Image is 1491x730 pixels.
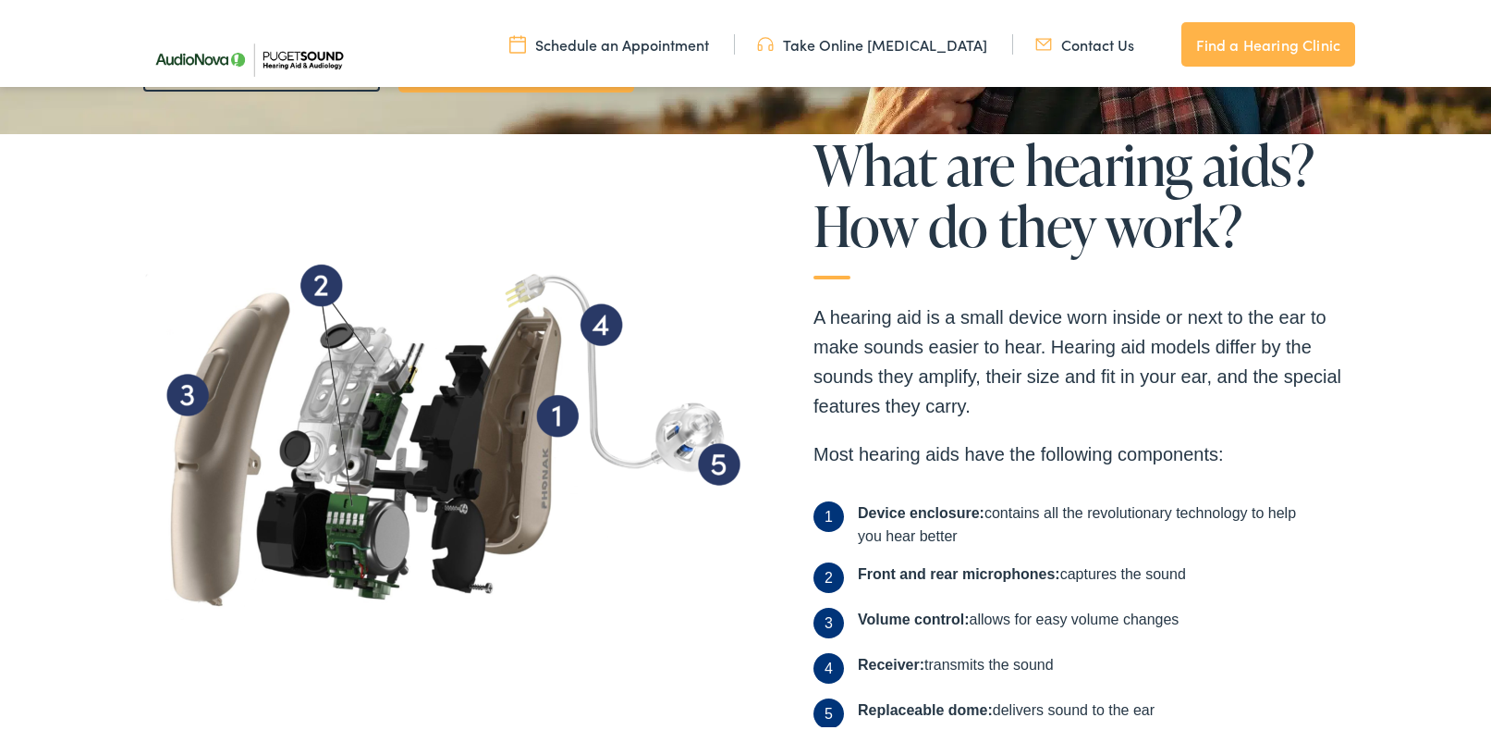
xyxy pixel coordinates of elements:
b: Replaceable dome: [858,699,993,714]
p: A hearing aid is a small device worn inside or next to the ear to make sounds easier to hear. Hea... [813,299,1363,417]
img: utility icon [509,31,526,51]
span: 3 [813,604,844,635]
b: Receiver: [858,653,924,669]
div: delivers sound to the ear [858,695,1155,725]
h2: What are hearing aids? How do they work? [813,130,1363,276]
div: transmits the sound [858,650,1054,680]
img: utility icon [757,31,774,51]
a: Take Online [MEDICAL_DATA] [757,31,987,51]
a: Schedule an Appointment [509,31,709,51]
img: utility icon [1035,31,1052,51]
span: 1 [813,498,844,528]
a: Find a Hearing Clinic [1181,19,1355,63]
span: 2 [813,559,844,589]
a: Contact Us [1035,31,1134,51]
span: 4 [813,650,844,680]
b: Front and rear microphones: [858,563,1060,578]
span: 5 [813,695,844,725]
img: Hearing aid showning all various working parts from Puget sound in Seattle [142,201,752,666]
b: Volume control: [858,608,970,624]
b: Device enclosure: [858,501,984,517]
div: contains all the revolutionary technology to help you hear better [858,498,1297,544]
p: Most hearing aids have the following components: [813,436,1363,465]
div: allows for easy volume changes [858,604,1179,635]
div: captures the sound [858,559,1186,589]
